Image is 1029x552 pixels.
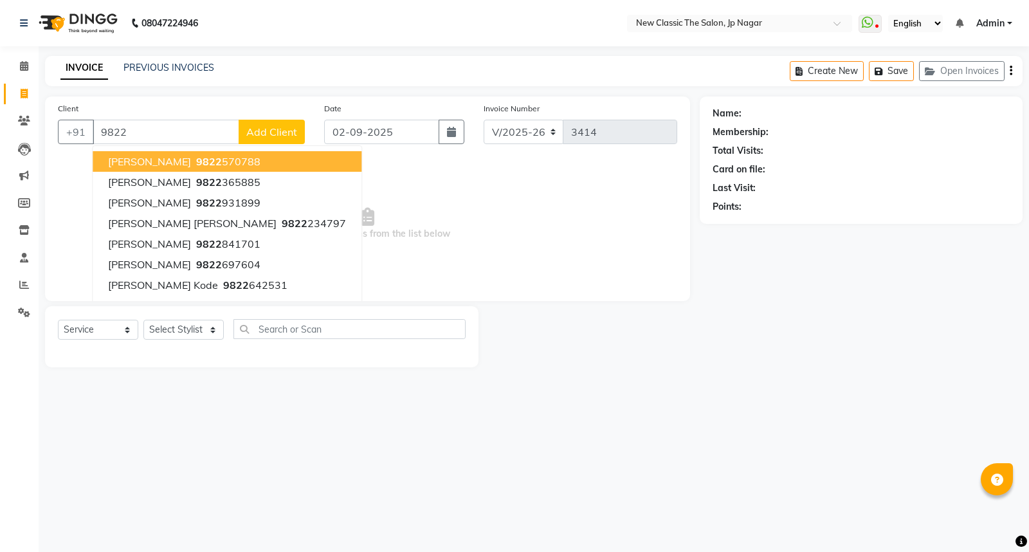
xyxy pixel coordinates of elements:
[108,196,191,209] span: [PERSON_NAME]
[93,120,239,144] input: Search by Name/Mobile/Email/Code
[108,237,191,250] span: [PERSON_NAME]
[919,61,1005,81] button: Open Invoices
[108,299,191,312] span: [PERSON_NAME]
[324,103,341,115] label: Date
[58,103,78,115] label: Client
[223,279,249,291] span: 9822
[33,5,121,41] img: logo
[194,237,260,250] ngb-highlight: 841701
[194,176,260,189] ngb-highlight: 365885
[108,279,218,291] span: [PERSON_NAME] kode
[713,181,756,195] div: Last Visit:
[233,319,466,339] input: Search or Scan
[108,258,191,271] span: [PERSON_NAME]
[196,237,222,250] span: 9822
[194,196,260,209] ngb-highlight: 931899
[713,144,763,158] div: Total Visits:
[246,125,297,138] span: Add Client
[279,217,346,230] ngb-highlight: 234797
[239,120,305,144] button: Add Client
[58,120,94,144] button: +91
[975,501,1016,539] iframe: chat widget
[713,125,769,139] div: Membership:
[484,103,540,115] label: Invoice Number
[713,200,742,214] div: Points:
[196,258,222,271] span: 9822
[123,62,214,73] a: PREVIOUS INVOICES
[194,258,260,271] ngb-highlight: 697604
[194,155,260,168] ngb-highlight: 570788
[108,176,191,189] span: [PERSON_NAME]
[196,155,222,168] span: 9822
[58,160,677,288] span: Select & add items from the list below
[60,57,108,80] a: INVOICE
[108,155,191,168] span: [PERSON_NAME]
[196,196,222,209] span: 9822
[141,5,198,41] b: 08047224946
[221,279,287,291] ngb-highlight: 642531
[790,61,864,81] button: Create New
[976,17,1005,30] span: Admin
[869,61,914,81] button: Save
[196,176,222,189] span: 9822
[713,107,742,120] div: Name:
[108,217,277,230] span: [PERSON_NAME] [PERSON_NAME]
[196,299,222,312] span: 9822
[713,163,765,176] div: Card on file:
[194,299,260,312] ngb-highlight: 228305
[282,217,307,230] span: 9822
